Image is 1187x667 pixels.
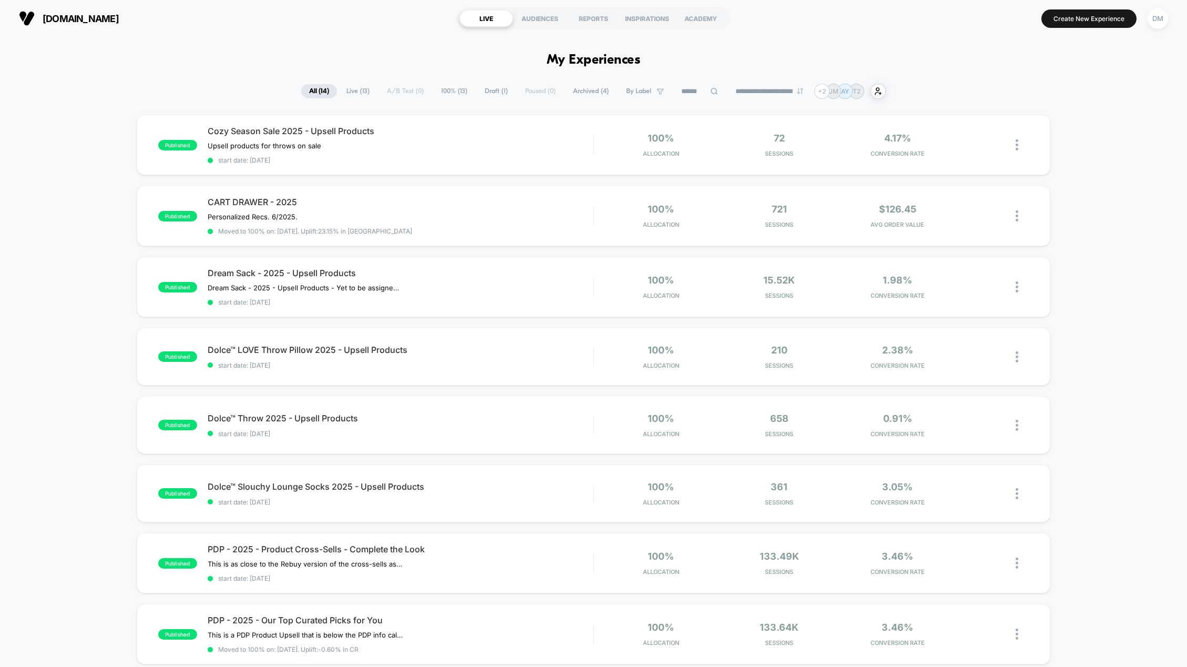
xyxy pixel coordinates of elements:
[674,10,728,27] div: ACADEMY
[643,292,679,299] span: Allocation
[218,227,412,235] span: Moved to 100% on: [DATE] . Uplift: 23.15% in [GEOGRAPHIC_DATA]
[648,133,674,144] span: 100%
[643,499,679,506] span: Allocation
[643,150,679,157] span: Allocation
[208,197,593,207] span: CART DRAWER - 2025
[208,213,298,221] span: Personalized Recs. 6/2025.
[879,204,916,215] span: $126.45
[841,150,954,157] span: CONVERSION RATE
[547,53,641,68] h1: My Experiences
[158,140,197,150] span: published
[477,84,516,98] span: Draft ( 1 )
[433,84,475,98] span: 100% ( 13 )
[1016,281,1018,292] img: close
[1016,629,1018,640] img: close
[770,413,789,424] span: 658
[513,10,567,27] div: AUDIENCES
[760,622,799,633] span: 133.64k
[772,204,787,215] span: 721
[723,639,836,646] span: Sessions
[884,133,911,144] span: 4.17%
[883,413,912,424] span: 0.91%
[723,221,836,228] span: Sessions
[208,544,593,554] span: PDP - 2025 - Product Cross-Sells - Complete the Look
[208,615,593,625] span: PDP - 2025 - Our Top Curated Picks for You
[760,551,799,562] span: 133.49k
[158,558,197,569] span: published
[1016,139,1018,150] img: close
[208,361,593,369] span: start date: [DATE]
[643,362,679,369] span: Allocation
[648,204,674,215] span: 100%
[208,284,403,292] span: Dream Sack - 2025 - Upsell Products - Yet to be assigned on product launch date!
[771,481,787,492] span: 361
[853,87,861,95] p: T2
[648,345,674,356] span: 100%
[1016,210,1018,221] img: close
[218,645,359,653] span: Moved to 100% on: [DATE] . Uplift: -0.60% in CR
[643,639,679,646] span: Allocation
[797,88,803,94] img: end
[723,568,836,575] span: Sessions
[208,126,593,136] span: Cozy Season Sale 2025 - Upsell Products
[16,10,122,27] button: [DOMAIN_NAME]
[841,430,954,438] span: CONVERSION RATE
[208,430,593,438] span: start date: [DATE]
[723,499,836,506] span: Sessions
[771,345,787,356] span: 210
[158,420,197,430] span: published
[208,631,403,639] span: This is a PDP Product Upsell that is below the PDP info called "Our Top Curated Picks for You" re...
[43,13,119,24] span: [DOMAIN_NAME]
[339,84,377,98] span: Live ( 13 )
[1016,420,1018,431] img: close
[459,10,513,27] div: LIVE
[158,488,197,499] span: published
[626,87,651,95] span: By Label
[565,84,617,98] span: Archived ( 4 )
[208,574,593,582] span: start date: [DATE]
[567,10,620,27] div: REPORTS
[841,362,954,369] span: CONVERSION RATE
[1144,8,1171,29] button: DM
[208,345,593,355] span: Dolce™ LOVE Throw Pillow 2025 - Upsell Products
[208,413,593,423] span: Dolce™ Throw 2025 - Upsell Products
[829,87,838,95] p: JM
[1148,8,1168,29] div: DM
[841,639,954,646] span: CONVERSION RATE
[19,11,35,26] img: Visually logo
[883,275,912,286] span: 1.98%
[648,622,674,633] span: 100%
[648,481,674,492] span: 100%
[763,275,795,286] span: 15.52k
[643,568,679,575] span: Allocation
[158,629,197,640] span: published
[723,430,836,438] span: Sessions
[643,221,679,228] span: Allocation
[882,345,913,356] span: 2.38%
[648,551,674,562] span: 100%
[723,362,836,369] span: Sessions
[841,292,954,299] span: CONVERSION RATE
[158,282,197,292] span: published
[1016,558,1018,569] img: close
[841,87,849,95] p: AY
[1016,351,1018,362] img: close
[882,622,913,633] span: 3.46%
[208,560,403,568] span: This is as close to the Rebuy version of the cross-sells as I can get. 4/2025.
[643,430,679,438] span: Allocation
[723,292,836,299] span: Sessions
[648,275,674,286] span: 100%
[841,499,954,506] span: CONVERSION RATE
[208,142,321,150] span: Upsell products for throws on sale
[620,10,674,27] div: INSPIRATIONS
[882,481,913,492] span: 3.05%
[1041,9,1137,28] button: Create New Experience
[208,156,593,164] span: start date: [DATE]
[814,84,830,99] div: + 2
[841,568,954,575] span: CONVERSION RATE
[158,351,197,362] span: published
[208,298,593,306] span: start date: [DATE]
[301,84,337,98] span: All ( 14 )
[882,551,913,562] span: 3.46%
[841,221,954,228] span: AVG ORDER VALUE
